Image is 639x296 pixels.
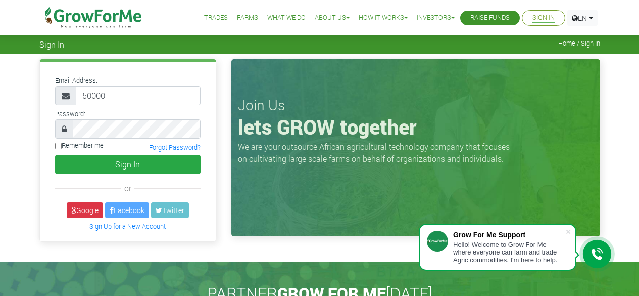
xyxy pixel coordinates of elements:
a: EN [567,10,598,26]
a: How it Works [359,13,408,23]
label: Password: [55,109,85,119]
p: We are your outsource African agricultural technology company that focuses on cultivating large s... [238,141,516,165]
a: About Us [315,13,350,23]
a: Sign Up for a New Account [89,222,166,230]
input: Remember me [55,143,62,149]
div: Grow For Me Support [453,231,565,239]
div: Hello! Welcome to Grow For Me where everyone can farm and trade Agric commodities. I'm here to help. [453,241,565,264]
input: Email Address [76,86,201,105]
a: Google [67,202,103,218]
h3: Join Us [238,97,594,114]
span: Home / Sign In [558,39,600,47]
button: Sign In [55,155,201,174]
label: Remember me [55,141,104,150]
a: Farms [237,13,258,23]
span: Sign In [39,39,64,49]
a: What We Do [267,13,306,23]
div: or [55,182,201,194]
label: Email Address: [55,76,97,86]
a: Sign In [532,13,555,23]
a: Trades [204,13,228,23]
a: Raise Funds [470,13,510,23]
a: Investors [417,13,455,23]
h1: lets GROW together [238,115,594,139]
a: Forgot Password? [149,143,201,151]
